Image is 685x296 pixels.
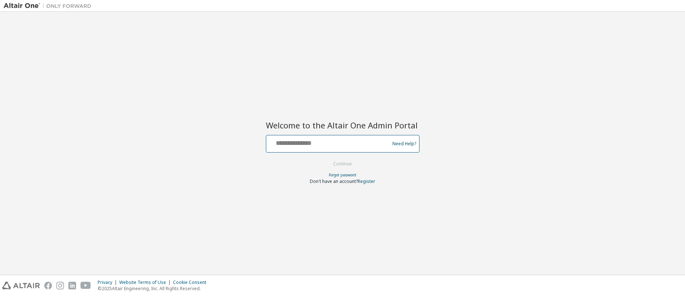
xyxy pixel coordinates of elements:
img: linkedin.svg [68,282,76,289]
img: facebook.svg [44,282,52,289]
img: altair_logo.svg [2,282,40,289]
div: Website Terms of Use [119,280,173,285]
span: Don't have an account? [310,178,358,184]
img: Altair One [4,2,95,10]
a: Forgot password [329,172,356,177]
a: Need Help? [392,143,416,144]
a: Register [358,178,375,184]
div: Privacy [98,280,119,285]
img: youtube.svg [80,282,91,289]
p: © 2025 Altair Engineering, Inc. All Rights Reserved. [98,285,211,292]
div: Cookie Consent [173,280,211,285]
h2: Welcome to the Altair One Admin Portal [266,120,419,130]
img: instagram.svg [56,282,64,289]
